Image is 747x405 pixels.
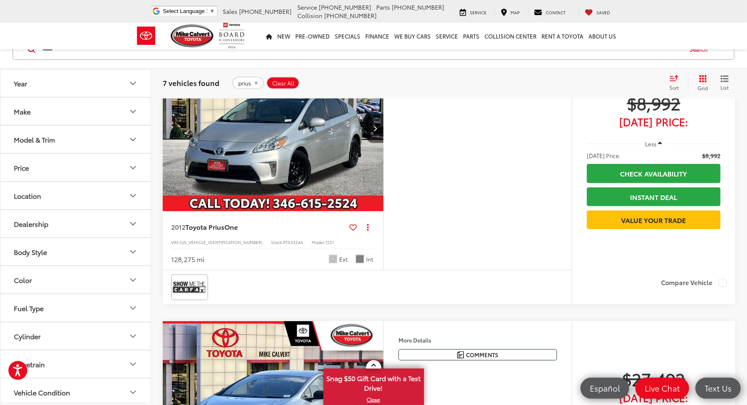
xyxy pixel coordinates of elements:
span: dropdown dots [367,223,369,230]
span: [PHONE_NUMBER] [392,3,445,11]
div: 2012 Toyota Prius One 0 [162,45,384,211]
span: Stock: [271,239,283,245]
span: Text Us [700,383,736,393]
div: Model & Trim [128,134,138,144]
div: Body Style [14,248,47,256]
a: 2012Toyota PriusOne [171,222,346,231]
span: Toyota Prius [185,222,224,231]
button: Actions [360,220,375,234]
label: Compare Vehicle [661,279,727,287]
span: 1221 [325,239,334,245]
a: Collision Center [482,23,539,49]
a: Finance [363,23,392,49]
span: 7 vehicles found [163,78,219,88]
img: Mike Calvert Toyota [171,24,215,47]
a: Live Chat [635,378,689,399]
div: Vehicle Condition [14,388,70,396]
span: Select Language [163,8,205,14]
a: Specials [333,23,363,49]
button: MakeMake [0,98,151,125]
a: Contact [528,8,572,16]
span: Service [470,9,487,16]
span: $8,992 [587,92,721,113]
div: Fuel Type [14,304,44,312]
span: Map [511,9,520,16]
span: [US_VEHICLE_IDENTIFICATION_NUMBER] [180,239,263,245]
a: Rent a Toyota [539,23,586,49]
span: PT53324A [283,239,303,245]
img: View CARFAX report [173,276,206,299]
span: Model: [312,239,325,245]
a: Select Language​ [163,8,215,14]
div: Price [128,162,138,172]
a: Home [264,23,275,49]
div: Cylinder [14,332,41,340]
span: prius [238,80,251,86]
span: Sales [223,7,238,16]
span: 2012 [171,222,185,231]
span: $8,992 [702,151,721,160]
div: Fuel Type [128,303,138,313]
button: DealershipDealership [0,210,151,237]
span: Int. [366,255,375,263]
div: Year [128,78,138,88]
a: Service [454,8,493,16]
button: remove prius [232,77,264,89]
span: $27,492 [587,368,721,389]
div: Make [128,106,138,116]
span: Saved [597,9,611,16]
div: Location [128,190,138,200]
button: Fuel TypeFuel Type [0,294,151,322]
span: Ext. [339,255,349,263]
div: Year [14,79,27,87]
a: WE BUY CARS [392,23,434,49]
span: [PHONE_NUMBER] [325,11,377,20]
a: Check Availability [587,164,721,183]
button: CylinderCylinder [0,322,151,350]
a: Text Us [695,378,741,399]
span: Less [645,140,656,148]
button: DrivetrainDrivetrain [0,350,151,378]
span: One [224,222,238,231]
span: Sort [669,84,679,91]
span: Snag $50 Gift Card with a Test Drive! [324,369,423,395]
div: Body Style [128,247,138,257]
button: LocationLocation [0,182,151,209]
a: Parts [461,23,482,49]
div: Model & Trim [14,135,55,143]
a: New [275,23,293,49]
span: Español [586,383,624,393]
a: Map [495,8,526,16]
span: Comments [466,351,498,359]
a: Service [434,23,461,49]
button: Select sort value [665,75,688,91]
span: Misty Gray [356,255,364,263]
span: Grid [698,84,708,91]
button: Comments [398,349,557,361]
a: Español [580,378,629,399]
a: Pre-Owned [293,23,333,49]
div: 128,275 mi [171,254,204,264]
button: Clear All [266,77,299,89]
span: List [721,84,729,91]
div: Color [14,276,32,284]
div: Vehicle Condition [128,387,138,397]
button: YearYear [0,70,151,97]
span: [PHONE_NUMBER] [239,7,292,16]
span: [DATE] Price: [587,151,620,160]
span: [DATE] Price: [587,393,721,402]
a: Instant Deal [587,187,721,206]
a: Value Your Trade [587,210,721,229]
span: Service [298,3,318,11]
a: About Us [586,23,619,49]
h4: More Details [398,337,557,343]
span: Silver [329,255,337,263]
button: Less [641,136,666,151]
span: [DATE] Price: [587,117,721,126]
a: My Saved Vehicles [579,8,617,16]
button: Next image [367,114,383,143]
span: VIN: [171,239,180,245]
span: ▼ [209,8,215,14]
span: Parts [377,3,390,11]
button: Body StyleBody Style [0,238,151,265]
